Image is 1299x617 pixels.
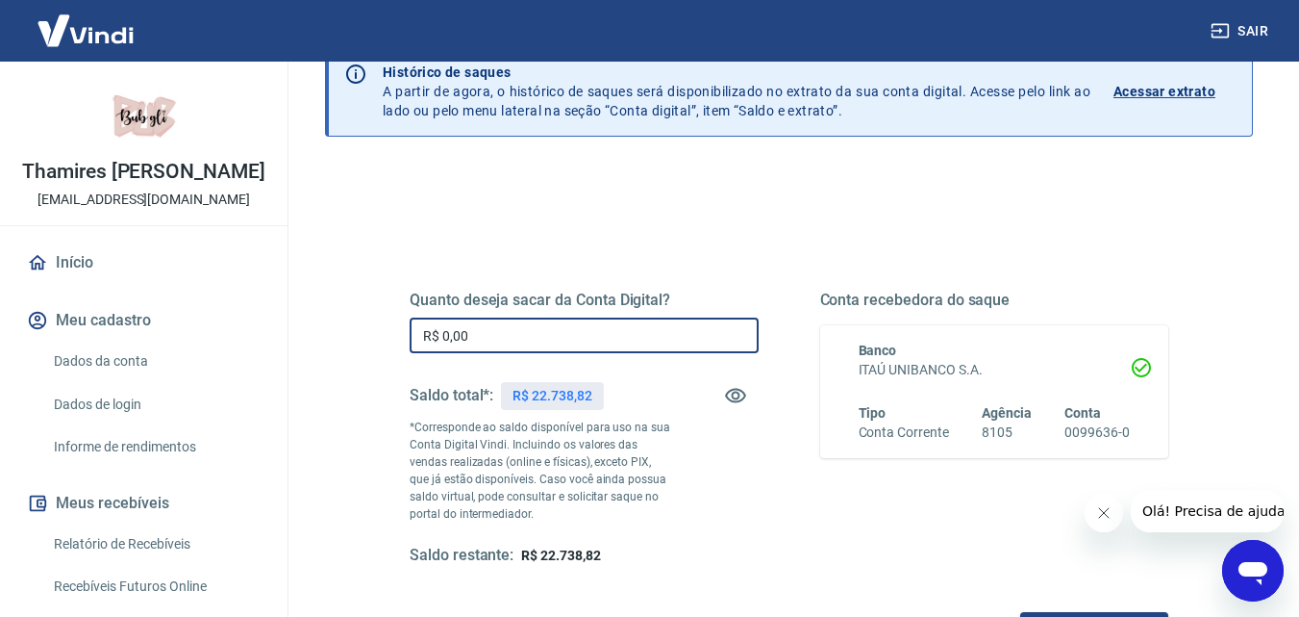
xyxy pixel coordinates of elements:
[512,386,591,406] p: R$ 22.738,82
[383,63,1090,82] p: Histórico de saques
[23,299,264,342] button: Meu cadastro
[1113,82,1215,101] p: Acessar extrato
[859,423,949,443] h6: Conta Corrente
[383,63,1090,120] p: A partir de agora, o histórico de saques será disponibilizado no extrato da sua conta digital. Ac...
[46,385,264,424] a: Dados de login
[859,343,897,358] span: Banco
[37,190,250,210] p: [EMAIL_ADDRESS][DOMAIN_NAME]
[521,548,600,563] span: R$ 22.738,82
[23,482,264,525] button: Meus recebíveis
[859,405,887,421] span: Tipo
[23,242,264,284] a: Início
[1207,13,1276,49] button: Sair
[1222,540,1284,602] iframe: Botão para abrir a janela de mensagens
[410,419,671,523] p: *Corresponde ao saldo disponível para uso na sua Conta Digital Vindi. Incluindo os valores das ve...
[1131,490,1284,532] iframe: Mensagem da empresa
[1064,423,1130,443] h6: 0099636-0
[12,13,162,29] span: Olá! Precisa de ajuda?
[106,77,183,154] img: 9a20556b-e4b4-43ff-a145-4ffc659c7617.jpeg
[46,342,264,381] a: Dados da conta
[46,525,264,564] a: Relatório de Recebíveis
[23,1,148,60] img: Vindi
[982,405,1032,421] span: Agência
[46,567,264,606] a: Recebíveis Futuros Online
[1064,405,1101,421] span: Conta
[410,386,493,405] h5: Saldo total*:
[859,360,1131,380] h6: ITAÚ UNIBANCO S.A.
[46,427,264,467] a: Informe de rendimentos
[22,162,265,182] p: Thamires [PERSON_NAME]
[410,546,513,566] h5: Saldo restante:
[820,291,1169,310] h5: Conta recebedora do saque
[1113,63,1237,120] a: Acessar extrato
[410,291,759,310] h5: Quanto deseja sacar da Conta Digital?
[982,423,1032,443] h6: 8105
[1085,494,1123,532] iframe: Fechar mensagem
